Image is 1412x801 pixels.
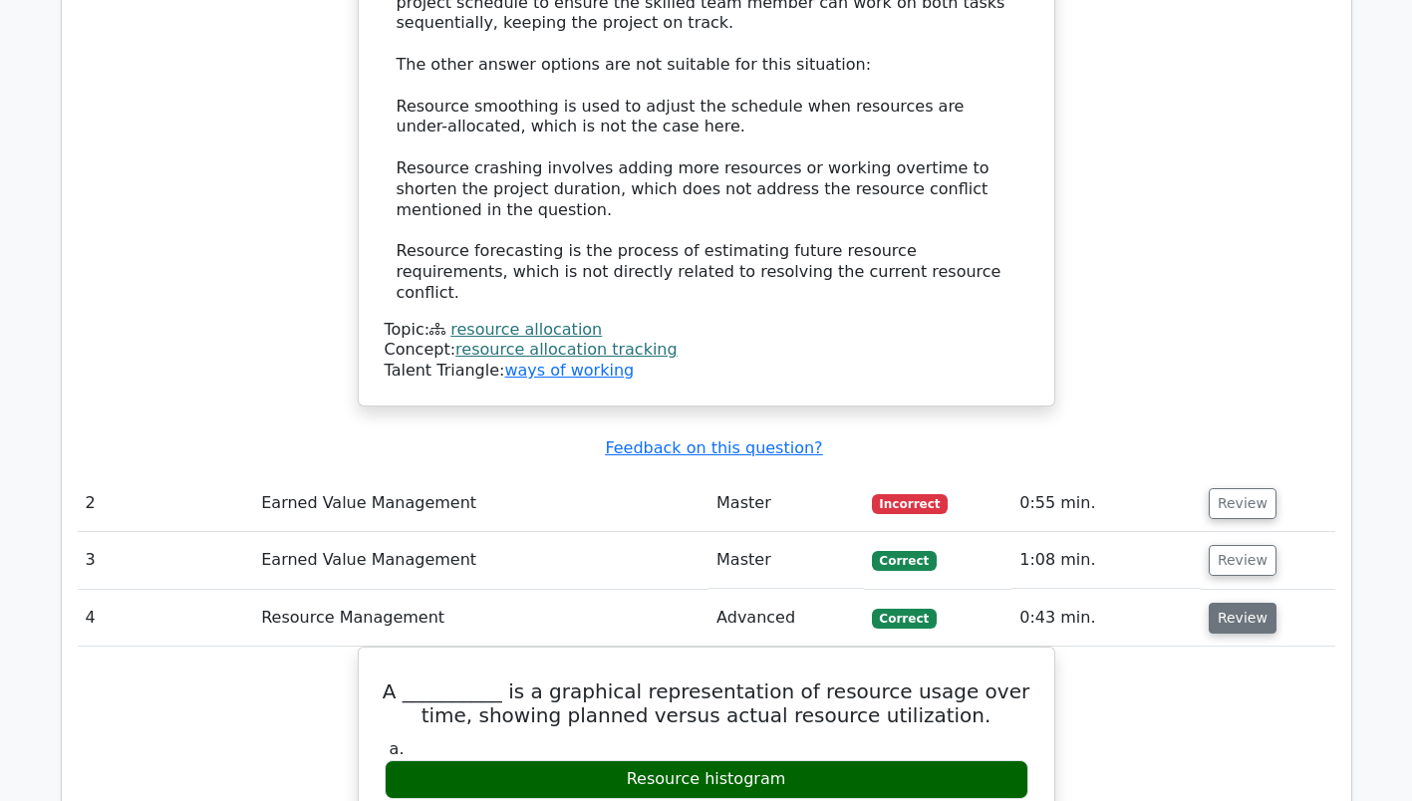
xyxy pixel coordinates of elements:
td: Master [708,532,864,589]
td: 2 [78,475,254,532]
a: resource allocation tracking [455,340,678,359]
td: 0:55 min. [1011,475,1201,532]
span: Correct [872,609,937,629]
td: Earned Value Management [253,532,708,589]
div: Resource histogram [385,760,1028,799]
td: Earned Value Management [253,475,708,532]
a: Feedback on this question? [605,438,822,457]
td: 3 [78,532,254,589]
div: Talent Triangle: [385,320,1028,382]
div: Topic: [385,320,1028,341]
button: Review [1209,603,1276,634]
td: Advanced [708,590,864,647]
div: Concept: [385,340,1028,361]
a: ways of working [504,361,634,380]
td: Resource Management [253,590,708,647]
a: resource allocation [450,320,602,339]
button: Review [1209,488,1276,519]
span: a. [390,739,405,758]
h5: A __________ is a graphical representation of resource usage over time, showing planned versus ac... [383,679,1030,727]
button: Review [1209,545,1276,576]
td: 4 [78,590,254,647]
td: Master [708,475,864,532]
span: Incorrect [872,494,949,514]
td: 0:43 min. [1011,590,1201,647]
td: 1:08 min. [1011,532,1201,589]
span: Correct [872,551,937,571]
